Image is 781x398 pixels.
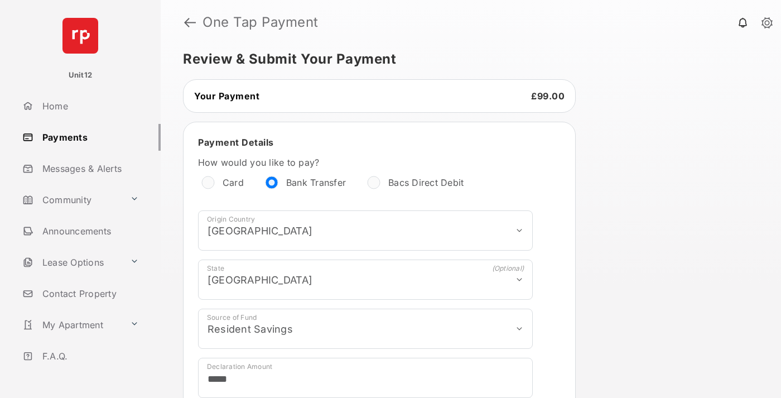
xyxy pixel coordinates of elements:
a: Lease Options [18,249,126,276]
a: Payments [18,124,161,151]
a: Announcements [18,218,161,244]
strong: One Tap Payment [203,16,319,29]
a: Contact Property [18,280,161,307]
label: Bacs Direct Debit [388,177,464,188]
img: svg+xml;base64,PHN2ZyB4bWxucz0iaHR0cDovL3d3dy53My5vcmcvMjAwMC9zdmciIHdpZHRoPSI2NCIgaGVpZ2h0PSI2NC... [62,18,98,54]
span: £99.00 [531,90,565,102]
h5: Review & Submit Your Payment [183,52,750,66]
label: How would you like to pay? [198,157,533,168]
label: Card [223,177,244,188]
a: Home [18,93,161,119]
p: Unit12 [69,70,93,81]
a: F.A.Q. [18,343,161,370]
span: Payment Details [198,137,274,148]
label: Bank Transfer [286,177,346,188]
a: Community [18,186,126,213]
span: Your Payment [194,90,259,102]
a: Messages & Alerts [18,155,161,182]
a: My Apartment [18,311,126,338]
